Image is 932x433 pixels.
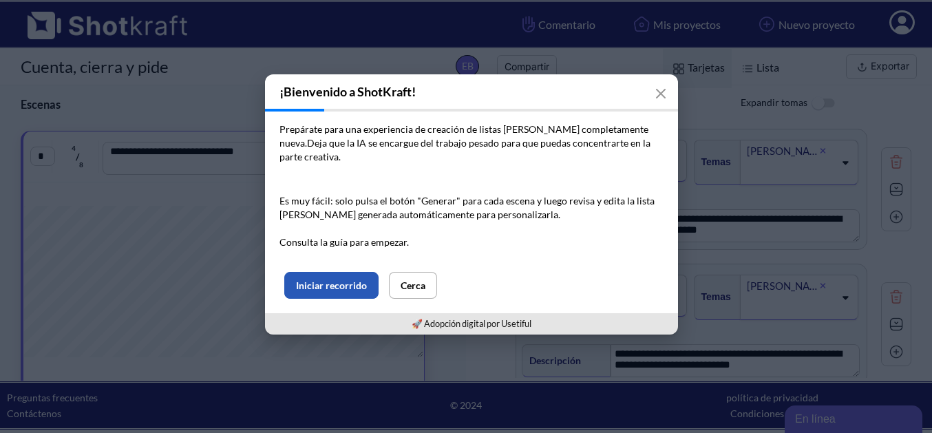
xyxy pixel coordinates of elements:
button: Iniciar recorrido [284,272,379,299]
font: Prepárate para una experiencia de creación de listas [PERSON_NAME] completamente nueva. [279,123,648,149]
button: Cerca [389,272,437,299]
font: Consulta la guía para empezar. [279,236,409,248]
font: Iniciar recorrido [296,279,367,291]
font: ¡Bienvenido a ShotKraft! [279,84,416,99]
font: Cerca [401,279,425,291]
font: En línea [10,10,51,22]
font: Deja que la IA se encargue del trabajo pesado para que puedas concentrarte en la parte creativa. [279,137,650,162]
font: Es muy fácil: solo pulsa el botón "Generar" para cada escena y luego revisa y edita la lista [PER... [279,195,655,220]
a: 🚀 Adopción digital por Usetiful [412,318,531,329]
